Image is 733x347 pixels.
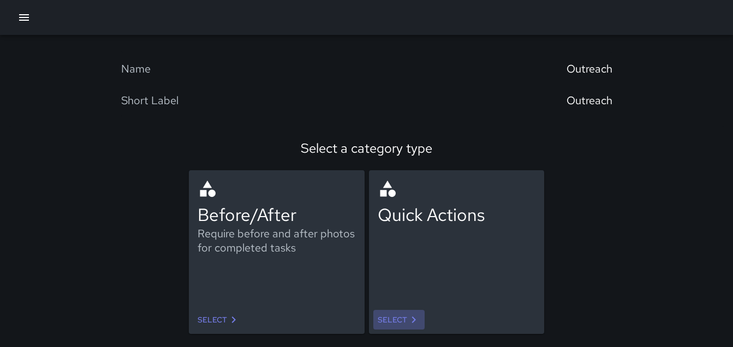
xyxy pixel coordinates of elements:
div: Before/After [198,203,356,226]
a: Select [193,310,245,330]
a: Select [373,310,425,330]
div: Outreach [567,93,612,107]
div: Select a category type [22,140,711,157]
div: Require before and after photos for completed tasks [198,226,356,255]
div: Outreach [567,62,612,76]
div: Name [121,62,151,76]
div: Short Label [121,93,178,107]
div: Quick Actions [378,203,536,226]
